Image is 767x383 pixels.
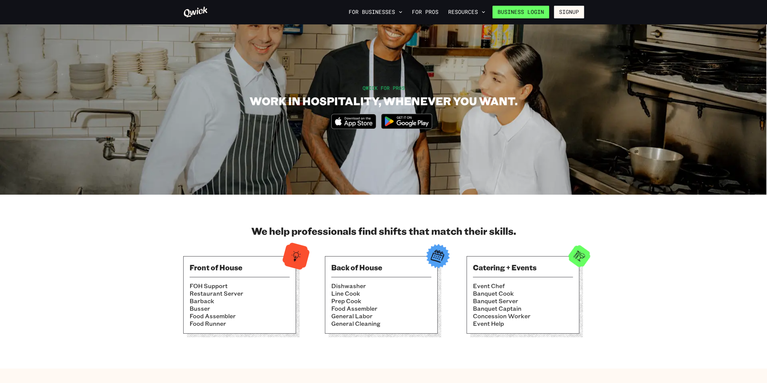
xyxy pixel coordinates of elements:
[331,312,431,320] li: General Labor
[190,297,290,305] li: Barback
[190,320,290,327] li: Food Runner
[190,262,290,272] h3: Front of House
[346,7,405,17] button: For Businesses
[331,124,376,130] a: Download on the App Store
[410,7,441,17] a: For Pros
[473,290,573,297] li: Banquet Cook
[473,282,573,290] li: Event Chef
[473,305,573,312] li: Banquet Captain
[190,305,290,312] li: Busser
[250,94,517,108] h1: WORK IN HOSPITALITY, WHENEVER YOU WANT.
[363,85,405,91] span: QWICK FOR PROS
[473,262,573,272] h3: Catering + Events
[331,262,431,272] h3: Back of House
[331,305,431,312] li: Food Assembler
[331,290,431,297] li: Line Cook
[377,110,436,133] img: Get it on Google Play
[331,282,431,290] li: Dishwasher
[190,312,290,320] li: Food Assembler
[554,6,584,18] button: Signup
[183,225,584,237] h2: We help professionals find shifts that match their skills.
[473,312,573,320] li: Concession Worker
[446,7,488,17] button: Resources
[331,297,431,305] li: Prep Cook
[473,297,573,305] li: Banquet Server
[473,320,573,327] li: Event Help
[492,6,549,18] a: Business Login
[331,320,431,327] li: General Cleaning
[190,282,290,290] li: FOH Support
[190,290,290,297] li: Restaurant Server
